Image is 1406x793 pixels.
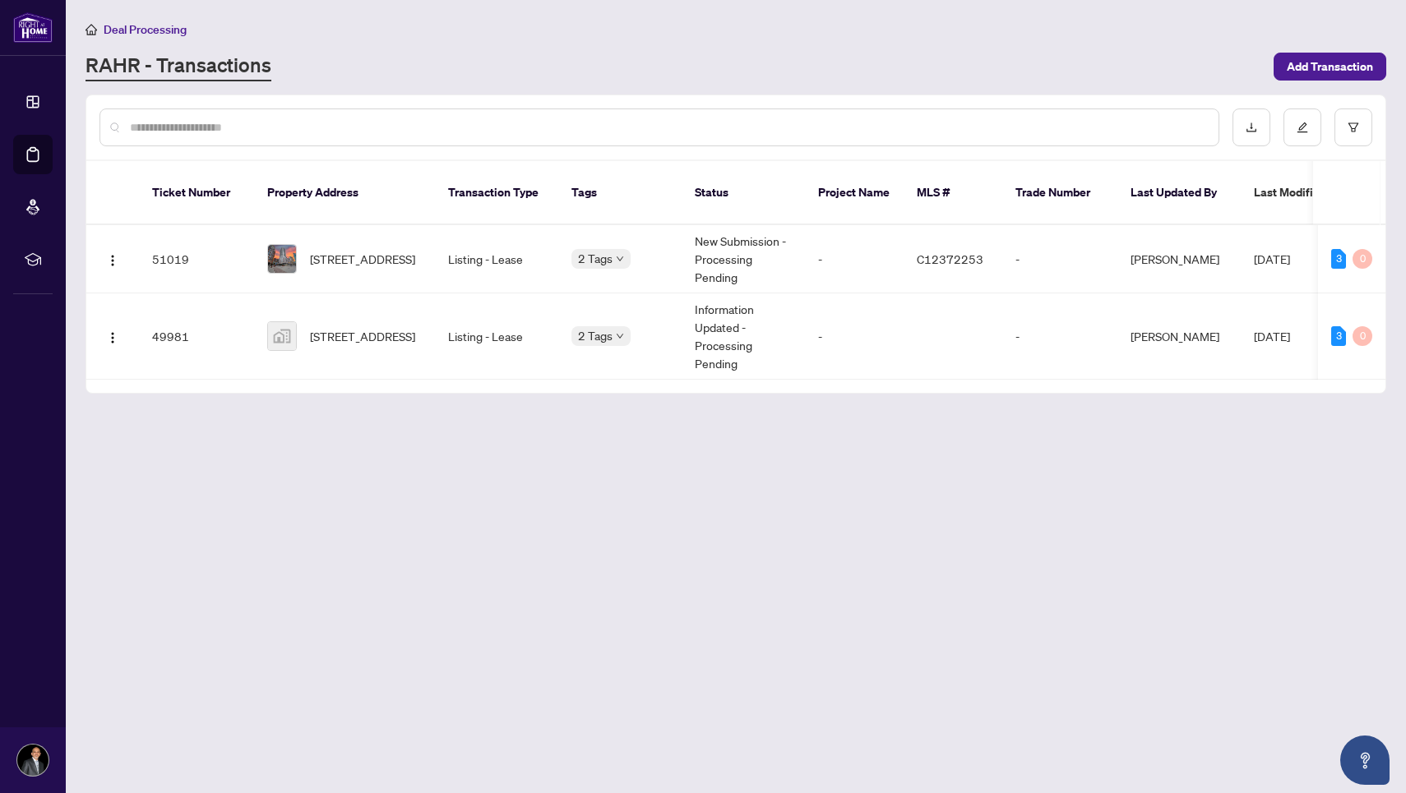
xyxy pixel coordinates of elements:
td: 49981 [139,293,254,380]
span: Add Transaction [1287,53,1373,80]
th: MLS # [904,161,1002,225]
button: filter [1334,108,1372,146]
img: Logo [106,254,119,267]
span: [STREET_ADDRESS] [310,327,415,345]
th: Status [682,161,805,225]
img: Profile Icon [17,745,49,776]
button: edit [1283,108,1321,146]
span: down [616,332,624,340]
th: Last Modified Date [1241,161,1389,225]
th: Transaction Type [435,161,558,225]
span: 2 Tags [578,249,613,268]
td: Listing - Lease [435,293,558,380]
td: New Submission - Processing Pending [682,225,805,293]
div: 0 [1353,249,1372,269]
th: Property Address [254,161,435,225]
td: - [1002,293,1117,380]
span: [DATE] [1254,251,1290,266]
th: Trade Number [1002,161,1117,225]
span: [DATE] [1254,329,1290,343]
a: RAHR - Transactions [86,52,271,81]
span: down [616,255,624,263]
th: Tags [558,161,682,225]
span: download [1246,122,1257,133]
span: 2 Tags [578,326,613,345]
button: Logo [99,246,126,272]
span: filter [1348,122,1359,133]
div: 3 [1331,249,1346,269]
td: 51019 [139,225,254,293]
th: Project Name [805,161,904,225]
td: - [805,293,904,380]
span: home [86,24,97,35]
td: [PERSON_NAME] [1117,225,1241,293]
img: logo [13,12,53,43]
div: 0 [1353,326,1372,346]
th: Last Updated By [1117,161,1241,225]
button: Open asap [1340,735,1390,785]
img: Logo [106,331,119,344]
th: Ticket Number [139,161,254,225]
img: thumbnail-img [268,245,296,273]
td: - [805,225,904,293]
div: 3 [1331,326,1346,346]
span: Last Modified Date [1254,183,1354,201]
td: [PERSON_NAME] [1117,293,1241,380]
td: Listing - Lease [435,225,558,293]
span: edit [1297,122,1308,133]
button: Logo [99,323,126,349]
button: download [1233,108,1270,146]
img: thumbnail-img [268,322,296,350]
button: Add Transaction [1274,53,1386,81]
span: [STREET_ADDRESS] [310,250,415,268]
span: Deal Processing [104,22,187,37]
span: C12372253 [917,251,983,266]
td: - [1002,225,1117,293]
td: Information Updated - Processing Pending [682,293,805,380]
